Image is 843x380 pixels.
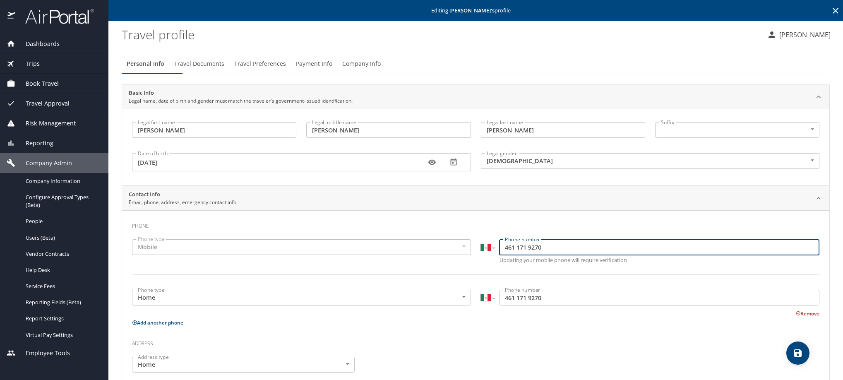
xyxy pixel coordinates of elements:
[796,310,819,317] button: Remove
[16,8,94,24] img: airportal-logo.png
[7,8,16,24] img: icon-airportal.png
[15,99,70,108] span: Travel Approval
[127,59,164,69] span: Personal Info
[449,7,495,14] strong: [PERSON_NAME] 's
[15,349,70,358] span: Employee Tools
[15,139,53,148] span: Reporting
[26,315,98,322] span: Report Settings
[26,217,98,225] span: People
[234,59,286,69] span: Travel Preferences
[764,27,834,42] button: [PERSON_NAME]
[26,282,98,290] span: Service Fees
[26,193,98,209] span: Configure Approval Types (Beta)
[122,22,760,47] h1: Travel profile
[122,84,829,109] div: Basic InfoLegal name, date of birth and gender must match the traveler's government-issued identi...
[129,97,353,105] p: Legal name, date of birth and gender must match the traveler's government-issued identification.
[342,59,381,69] span: Company Info
[15,59,40,68] span: Trips
[122,54,830,74] div: Profile
[138,154,423,170] input: MM/DD/YYYY
[15,79,59,88] span: Book Travel
[111,8,841,13] p: Editing profile
[122,186,829,211] div: Contact InfoEmail, phone, address, emergency contact info
[26,234,98,242] span: Users (Beta)
[15,119,76,128] span: Risk Management
[26,177,98,185] span: Company Information
[132,217,819,231] h3: Phone
[481,153,820,169] div: [DEMOGRAPHIC_DATA]
[26,298,98,306] span: Reporting Fields (Beta)
[15,39,60,48] span: Dashboards
[26,331,98,339] span: Virtual Pay Settings
[26,250,98,258] span: Vendor Contracts
[129,89,353,97] h2: Basic Info
[655,122,819,138] div: ​
[132,290,471,305] div: Home
[132,334,819,349] h3: Address
[15,159,72,168] span: Company Admin
[777,30,831,40] p: [PERSON_NAME]
[174,59,224,69] span: Travel Documents
[296,59,332,69] span: Payment Info
[132,239,471,255] div: Mobile
[129,199,236,206] p: Email, phone, address, emergency contact info
[500,257,820,263] p: Updating your mobile phone will require verification
[132,319,183,326] button: Add another phone
[122,109,829,185] div: Basic InfoLegal name, date of birth and gender must match the traveler's government-issued identi...
[132,357,355,373] div: Home
[786,342,809,365] button: save
[26,266,98,274] span: Help Desk
[129,190,236,199] h2: Contact Info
